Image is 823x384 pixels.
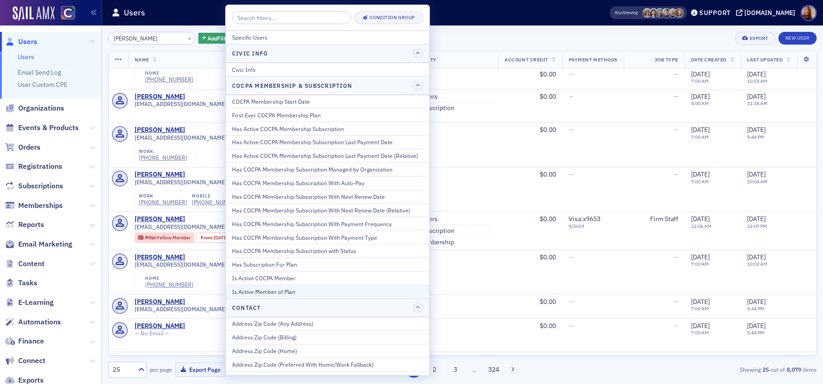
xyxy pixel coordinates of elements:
[747,70,766,78] span: [DATE]
[447,362,463,378] button: 3
[673,170,678,178] span: —
[13,6,55,21] a: SailAMX
[691,178,709,185] time: 7:00 AM
[18,220,44,230] span: Reports
[145,276,193,281] div: home
[139,154,187,161] div: [PHONE_NUMBER]
[135,171,185,179] a: [PERSON_NAME]
[232,288,423,296] div: Is Active Member of Plan
[18,259,45,269] span: Content
[226,149,429,162] button: Has Active COCPA Membership Subscription Last Payment Date (Relative)
[187,172,285,178] div: USR-19845
[135,134,227,141] span: [EMAIL_ADDRESS][DOMAIN_NAME]
[747,78,767,85] time: 10:03 AM
[468,365,481,374] span: …
[744,9,795,17] div: [DOMAIN_NAME]
[747,92,766,101] span: [DATE]
[540,298,556,306] span: $0.00
[226,271,429,285] button: Is Active COCPA Member
[135,56,149,63] span: Name
[214,235,270,241] div: – (6yrs 5mos)
[747,223,767,229] time: 12:07 PM
[18,68,61,76] a: Email Send Log
[214,234,228,241] span: [DATE]
[226,203,429,217] button: Has COCPA Membership Subscription With Next Renew Date (Relative)
[691,78,709,85] time: 7:00 AM
[642,8,652,18] span: Cheryl Moss
[569,56,617,63] span: Payment Methods
[747,56,783,63] span: Last Updated
[226,330,429,344] button: Address Zip Code (Billing)
[138,235,190,241] a: Prior Fellow Member
[187,94,285,100] div: USR-7263740
[668,8,677,18] span: Alicia Gelinas
[673,322,678,330] span: —
[232,81,352,90] h4: COCPA Membership & Subscription
[232,247,423,255] div: Has COCPA Membership Subscription with Status
[187,127,285,133] div: USR-19521
[135,223,227,230] span: [EMAIL_ADDRESS][DOMAIN_NAME]
[540,126,556,134] span: $0.00
[505,56,548,63] span: Account Credit
[747,253,766,261] span: [DATE]
[673,70,678,78] span: —
[587,365,817,374] div: Showing out of items
[187,217,285,222] div: USR-21788
[232,11,351,24] input: Search filters...
[232,333,423,341] div: Address Zip Code (Billing)
[761,365,770,374] strong: 25
[18,37,37,47] span: Users
[145,71,193,76] div: home
[232,49,268,57] h4: Civic Info
[232,260,423,268] div: Has Subscription For Plan
[186,34,194,42] button: ×
[135,298,185,306] a: [PERSON_NAME]
[232,33,423,41] div: Specific Users
[673,92,678,101] span: —
[232,138,423,146] div: Has Active COCPA Membership Subscription Last Payment Date
[232,374,423,382] div: Has Home Address
[232,152,423,160] div: Has Active COCPA Membership Subscription Last Payment Date (Relative)
[413,104,454,112] a: 1 Subscription
[198,33,236,44] button: AddFilter
[232,347,423,355] div: Address Zip Code (Home)
[18,103,64,113] span: Organizations
[5,336,44,346] a: Finance
[736,10,798,16] button: [DOMAIN_NAME]
[5,220,44,230] a: Reports
[540,170,556,178] span: $0.00
[226,217,429,230] button: Has COCPA Membership Subscription With Payment Frequency
[18,53,34,61] a: Users
[747,100,767,106] time: 11:38 AM
[18,81,67,89] a: User Custom CPE
[485,362,501,378] button: 324
[691,92,710,101] span: [DATE]
[18,278,37,288] span: Tasks
[569,298,574,306] span: —
[649,8,658,18] span: Stacy Svendsen
[569,253,574,261] span: —
[192,199,240,206] a: [PHONE_NUMBER]
[135,126,185,134] a: [PERSON_NAME]
[232,165,423,173] div: Has COCPA Membership Subscription Managed by Organization
[145,76,193,83] a: [PHONE_NUMBER]
[55,6,75,21] a: View Homepage
[187,299,285,305] div: USR-6640
[655,8,665,18] span: Tiffany Carson
[569,126,574,134] span: —
[369,15,415,20] div: Condition Group
[18,239,72,249] span: Email Marketing
[427,362,443,378] button: 2
[226,344,429,358] button: Address Zip Code (Home)
[226,190,429,203] button: Has COCPA Membership Subscription With Next Renew Date
[192,193,240,199] div: mobile
[569,70,574,78] span: —
[735,32,775,45] button: Export
[135,253,185,262] a: [PERSON_NAME]
[201,235,214,241] span: From :
[413,227,454,235] a: 1 Subscription
[691,223,712,229] time: 12:06 AM
[150,365,172,374] label: per page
